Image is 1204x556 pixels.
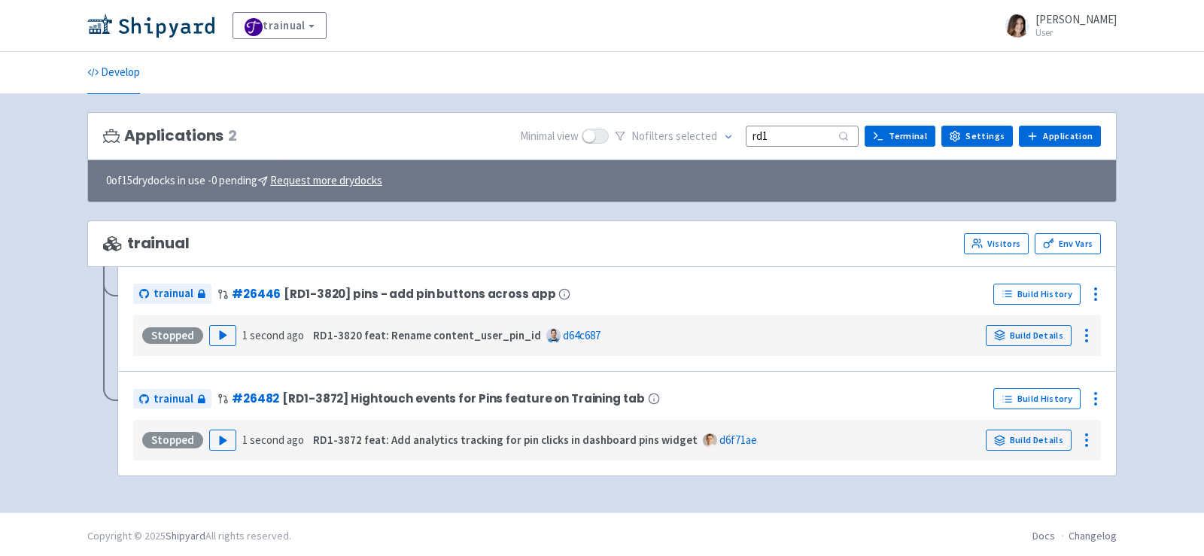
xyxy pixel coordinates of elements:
[270,173,382,187] u: Request more drydocks
[964,233,1029,254] a: Visitors
[993,388,1081,409] a: Build History
[986,430,1072,451] a: Build Details
[719,433,757,447] a: d6f71ae
[87,528,291,544] div: Copyright © 2025 All rights reserved.
[133,284,211,304] a: trainual
[1032,529,1055,542] a: Docs
[142,327,203,344] div: Stopped
[1035,12,1117,26] span: [PERSON_NAME]
[941,126,1013,147] a: Settings
[563,328,600,342] a: d64c687
[133,389,211,409] a: trainual
[313,328,541,342] strong: RD1-3820 feat: Rename content_user_pin_id
[746,126,859,146] input: Search...
[87,52,140,94] a: Develop
[166,529,205,542] a: Shipyard
[228,127,237,144] span: 2
[242,328,304,342] time: 1 second ago
[154,285,193,302] span: trainual
[996,14,1117,38] a: [PERSON_NAME] User
[631,128,717,145] span: No filter s
[242,433,304,447] time: 1 second ago
[1019,126,1101,147] a: Application
[313,433,698,447] strong: RD1-3872 feat: Add analytics tracking for pin clicks in dashboard pins widget
[142,432,203,448] div: Stopped
[233,12,327,39] a: trainual
[1035,233,1101,254] a: Env Vars
[209,430,236,451] button: Play
[232,390,279,406] a: #26482
[106,172,382,190] span: 0 of 15 drydocks in use - 0 pending
[282,392,644,405] span: [RD1-3872] Hightouch events for Pins feature on Training tab
[154,390,193,408] span: trainual
[232,286,281,302] a: #26446
[865,126,935,147] a: Terminal
[993,284,1081,305] a: Build History
[520,128,579,145] span: Minimal view
[1069,529,1117,542] a: Changelog
[103,127,237,144] h3: Applications
[209,325,236,346] button: Play
[986,325,1072,346] a: Build Details
[103,235,190,252] span: trainual
[284,287,555,300] span: [RD1-3820] pins - add pin buttons across app
[1035,28,1117,38] small: User
[676,129,717,143] span: selected
[87,14,214,38] img: Shipyard logo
